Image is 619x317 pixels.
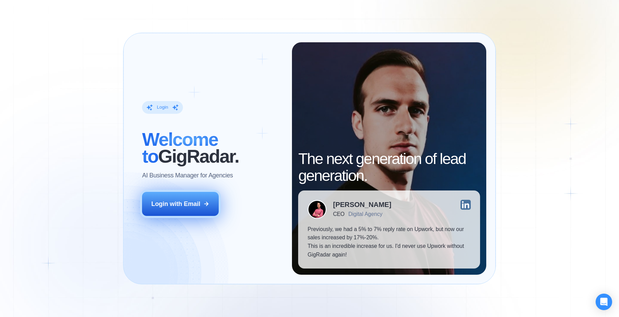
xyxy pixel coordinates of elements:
[142,171,233,180] p: AI Business Manager for Agencies
[298,150,480,184] h2: The next generation of lead generation.
[142,129,218,167] span: Welcome to
[157,104,168,110] div: Login
[348,211,382,217] div: Digital Agency
[142,192,219,216] button: Login with Email
[596,294,612,310] div: Open Intercom Messenger
[333,201,391,208] div: [PERSON_NAME]
[333,211,344,217] div: CEO
[307,225,470,259] p: Previously, we had a 5% to 7% reply rate on Upwork, but now our sales increased by 17%-20%. This ...
[142,131,283,165] h2: ‍ GigRadar.
[151,200,200,208] div: Login with Email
